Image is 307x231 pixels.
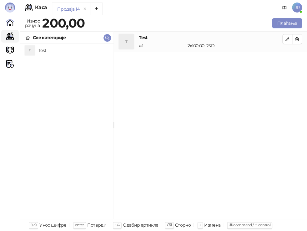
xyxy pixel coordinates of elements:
h4: Test [38,45,108,55]
button: Add tab [90,3,103,15]
div: # 1 [138,42,186,49]
span: 0-9 [31,223,36,227]
div: Каса [35,5,47,10]
div: Сторно [175,221,191,229]
span: ⌘ command / ⌃ control [229,223,270,227]
div: Унос шифре [39,221,67,229]
div: T [119,34,134,49]
span: ↑/↓ [115,223,120,227]
button: Плаћање [272,18,302,28]
div: Све категорије [33,34,66,41]
h4: Test [139,34,282,41]
div: Измена [204,221,220,229]
div: T [25,45,35,55]
div: Продаја 14 [57,6,80,13]
span: ⌫ [167,223,172,227]
img: Logo [5,3,15,13]
div: Потврди [87,221,107,229]
div: grid [20,44,113,219]
div: Одабир артикла [123,221,158,229]
button: remove [81,6,89,12]
div: Износ рачуна [24,17,41,29]
strong: 200,00 [42,15,85,31]
span: + [199,223,201,227]
a: Документација [279,3,289,13]
span: enter [75,223,84,227]
span: JR [292,3,302,13]
div: 2 x 100,00 RSD [186,42,284,49]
